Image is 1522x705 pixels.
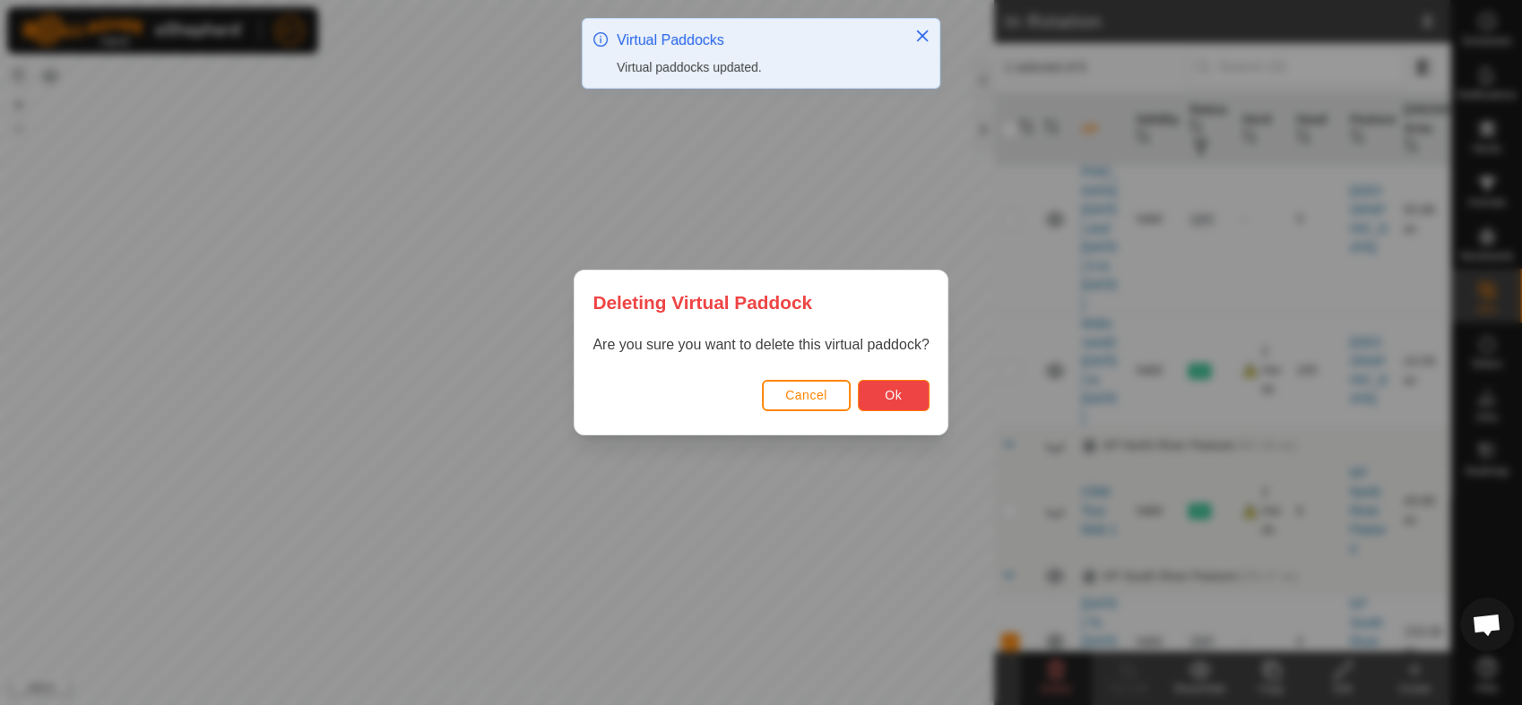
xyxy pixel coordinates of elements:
[617,30,896,51] div: Virtual Paddocks
[885,388,902,402] span: Ok
[617,58,896,77] div: Virtual paddocks updated.
[592,334,929,356] p: Are you sure you want to delete this virtual paddock?
[592,288,812,316] span: Deleting Virtual Paddock
[910,23,935,48] button: Close
[858,380,930,411] button: Ok
[785,388,827,402] span: Cancel
[1460,598,1514,651] div: Open chat
[762,380,851,411] button: Cancel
